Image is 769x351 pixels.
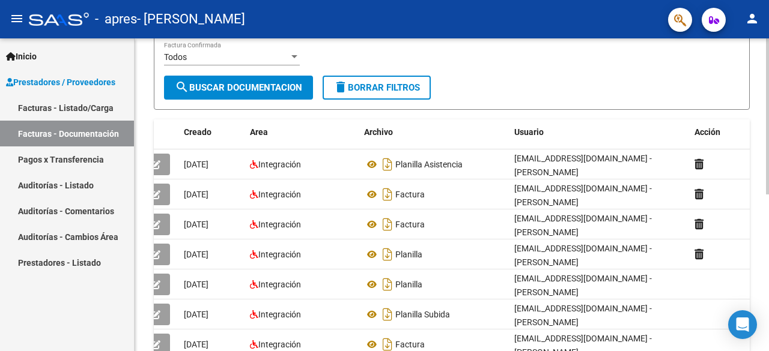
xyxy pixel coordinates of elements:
[380,185,395,204] i: Descargar documento
[364,127,393,137] span: Archivo
[323,76,431,100] button: Borrar Filtros
[175,80,189,94] mat-icon: search
[258,310,301,319] span: Integración
[184,310,208,319] span: [DATE]
[6,76,115,89] span: Prestadores / Proveedores
[359,119,509,145] datatable-header-cell: Archivo
[184,127,211,137] span: Creado
[184,160,208,169] span: [DATE]
[380,215,395,234] i: Descargar documento
[164,76,313,100] button: Buscar Documentacion
[258,190,301,199] span: Integración
[184,250,208,259] span: [DATE]
[395,340,425,349] span: Factura
[333,80,348,94] mat-icon: delete
[137,6,245,32] span: - [PERSON_NAME]
[514,154,652,177] span: [EMAIL_ADDRESS][DOMAIN_NAME] - [PERSON_NAME]
[514,244,652,267] span: [EMAIL_ADDRESS][DOMAIN_NAME] - [PERSON_NAME]
[395,250,422,259] span: Planilla
[380,245,395,264] i: Descargar documento
[258,250,301,259] span: Integración
[514,214,652,237] span: [EMAIL_ADDRESS][DOMAIN_NAME] - [PERSON_NAME]
[395,280,422,289] span: Planilla
[175,82,302,93] span: Buscar Documentacion
[514,274,652,297] span: [EMAIL_ADDRESS][DOMAIN_NAME] - [PERSON_NAME]
[395,310,450,319] span: Planilla Subida
[164,52,187,62] span: Todos
[250,127,268,137] span: Area
[728,310,757,339] div: Open Intercom Messenger
[514,304,652,327] span: [EMAIL_ADDRESS][DOMAIN_NAME] - [PERSON_NAME]
[184,280,208,289] span: [DATE]
[95,6,137,32] span: - apres
[179,119,245,145] datatable-header-cell: Creado
[514,184,652,207] span: [EMAIL_ADDRESS][DOMAIN_NAME] - [PERSON_NAME]
[258,220,301,229] span: Integración
[184,340,208,349] span: [DATE]
[6,50,37,63] span: Inicio
[184,220,208,229] span: [DATE]
[395,220,425,229] span: Factura
[10,11,24,26] mat-icon: menu
[380,275,395,294] i: Descargar documento
[258,280,301,289] span: Integración
[258,160,301,169] span: Integración
[333,82,420,93] span: Borrar Filtros
[245,119,359,145] datatable-header-cell: Area
[380,155,395,174] i: Descargar documento
[514,127,544,137] span: Usuario
[509,119,690,145] datatable-header-cell: Usuario
[258,340,301,349] span: Integración
[690,119,750,145] datatable-header-cell: Acción
[395,160,463,169] span: Planilla Asistencia
[380,305,395,324] i: Descargar documento
[184,190,208,199] span: [DATE]
[695,127,720,137] span: Acción
[745,11,759,26] mat-icon: person
[395,190,425,199] span: Factura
